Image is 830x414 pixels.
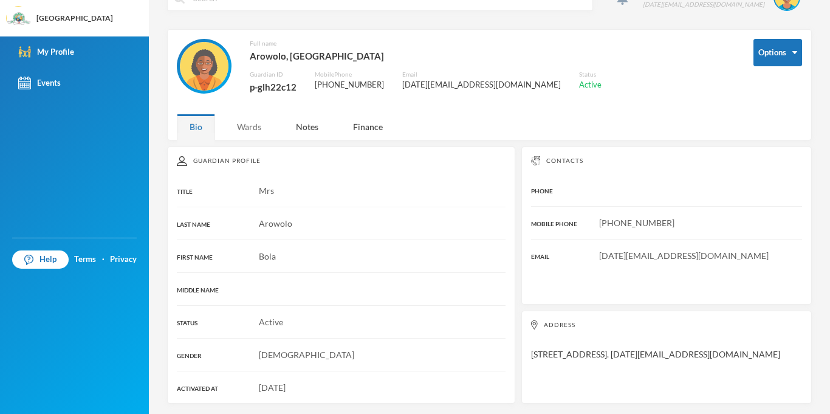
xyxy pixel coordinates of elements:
[259,185,274,196] span: Mrs
[402,70,561,79] div: Email
[177,286,219,294] span: MIDDLE NAME
[259,317,283,327] span: Active
[340,114,396,140] div: Finance
[36,13,113,24] div: [GEOGRAPHIC_DATA]
[579,70,602,79] div: Status
[259,382,286,393] span: [DATE]
[224,114,274,140] div: Wards
[531,187,553,195] span: PHONE
[18,77,61,89] div: Events
[110,254,137,266] a: Privacy
[250,39,602,48] div: Full name
[250,48,602,64] div: Arowolo, [GEOGRAPHIC_DATA]
[177,114,215,140] div: Bio
[250,79,297,95] div: p-glh22c12
[7,7,31,31] img: logo
[259,251,276,261] span: Bola
[259,218,292,229] span: Arowolo
[180,42,228,91] img: GUARDIAN
[250,70,297,79] div: Guardian ID
[599,218,674,228] span: [PHONE_NUMBER]
[531,320,802,329] div: Address
[74,254,96,266] a: Terms
[12,250,69,269] a: Help
[315,79,384,91] div: [PHONE_NUMBER]
[531,156,802,165] div: Contacts
[521,311,812,404] div: [STREET_ADDRESS]. [DATE][EMAIL_ADDRESS][DOMAIN_NAME]
[599,250,769,261] span: [DATE][EMAIL_ADDRESS][DOMAIN_NAME]
[18,46,74,58] div: My Profile
[283,114,331,140] div: Notes
[102,254,105,266] div: ·
[579,79,602,91] div: Active
[259,350,354,360] span: [DEMOGRAPHIC_DATA]
[177,156,506,166] div: Guardian Profile
[402,79,561,91] div: [DATE][EMAIL_ADDRESS][DOMAIN_NAME]
[753,39,802,66] button: Options
[315,70,384,79] div: Mobile Phone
